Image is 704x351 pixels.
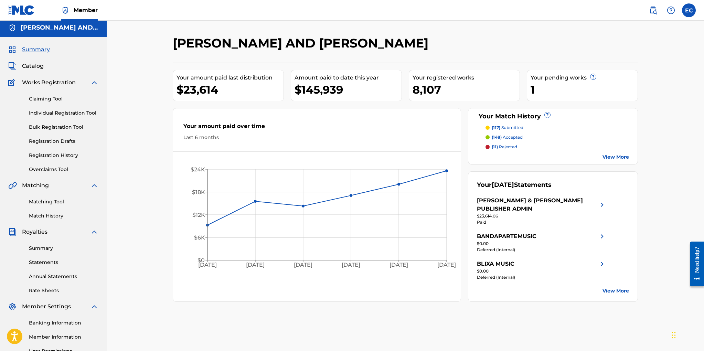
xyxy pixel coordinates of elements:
[8,228,17,236] img: Royalties
[183,122,450,134] div: Your amount paid over time
[8,78,17,87] img: Works Registration
[8,62,44,70] a: CatalogCatalog
[29,152,98,159] a: Registration History
[29,212,98,220] a: Match History
[649,6,657,14] img: search
[177,82,284,97] div: $23,614
[486,125,629,131] a: (117) submitted
[646,3,660,17] a: Public Search
[8,45,17,54] img: Summary
[295,74,402,82] div: Amount paid to date this year
[682,3,696,17] div: User Menu
[492,181,514,189] span: [DATE]
[29,319,98,327] a: Banking Information
[477,196,606,225] a: [PERSON_NAME] & [PERSON_NAME] PUBLISHER ADMINright chevron icon$23,614.06Paid
[29,198,98,205] a: Matching Tool
[8,302,17,311] img: Member Settings
[486,144,629,150] a: (11) rejected
[413,74,520,82] div: Your registered works
[90,228,98,236] img: expand
[29,95,98,103] a: Claiming Tool
[477,241,606,247] div: $0.00
[173,35,432,51] h2: [PERSON_NAME] AND [PERSON_NAME]
[672,325,676,345] div: Drag
[29,333,98,341] a: Member Information
[477,232,606,253] a: BANDAPARTEMUSICright chevron icon$0.00Deferred (Internal)
[177,74,284,82] div: Your amount paid last distribution
[685,236,704,292] iframe: Resource Center
[74,6,98,14] span: Member
[477,260,606,280] a: BLIXA MUSICright chevron icon$0.00Deferred (Internal)
[22,78,76,87] span: Works Registration
[477,180,552,190] div: Your Statements
[492,144,498,149] span: (11)
[598,232,606,241] img: right chevron icon
[664,3,678,17] div: Help
[198,257,205,264] tspan: $0
[8,181,17,190] img: Matching
[667,6,675,14] img: help
[670,318,704,351] iframe: Chat Widget
[183,134,450,141] div: Last 6 months
[29,287,98,294] a: Rate Sheets
[492,125,500,130] span: (117)
[598,196,606,213] img: right chevron icon
[486,134,629,140] a: (148) accepted
[29,124,98,131] a: Bulk Registration Tool
[492,134,523,140] p: accepted
[477,260,514,268] div: BLIXA MUSIC
[390,262,408,268] tspan: [DATE]
[531,82,638,97] div: 1
[531,74,638,82] div: Your pending works
[294,262,312,268] tspan: [DATE]
[492,144,517,150] p: rejected
[191,166,205,173] tspan: $24K
[8,24,17,32] img: Accounts
[61,6,70,14] img: Top Rightsholder
[8,62,17,70] img: Catalog
[29,259,98,266] a: Statements
[8,45,50,54] a: SummarySummary
[492,135,502,140] span: (148)
[602,153,629,161] a: View More
[477,112,629,121] div: Your Match History
[22,228,47,236] span: Royalties
[22,302,71,311] span: Member Settings
[477,268,606,274] div: $0.00
[477,274,606,280] div: Deferred (Internal)
[198,262,217,268] tspan: [DATE]
[438,262,456,268] tspan: [DATE]
[413,82,520,97] div: 8,107
[545,112,550,118] span: ?
[342,262,360,268] tspan: [DATE]
[477,219,606,225] div: Paid
[598,260,606,268] img: right chevron icon
[602,287,629,295] a: View More
[246,262,265,268] tspan: [DATE]
[477,196,598,213] div: [PERSON_NAME] & [PERSON_NAME] PUBLISHER ADMIN
[29,138,98,145] a: Registration Drafts
[90,78,98,87] img: expand
[8,5,35,15] img: MLC Logo
[192,212,205,218] tspan: $12K
[492,125,523,131] p: submitted
[29,245,98,252] a: Summary
[29,166,98,173] a: Overclaims Tool
[29,273,98,280] a: Annual Statements
[590,74,596,79] span: ?
[192,189,205,195] tspan: $18K
[90,302,98,311] img: expand
[90,181,98,190] img: expand
[29,109,98,117] a: Individual Registration Tool
[22,62,44,70] span: Catalog
[477,213,606,219] div: $23,614.06
[21,24,98,32] h5: COHEN AND COHEN
[22,181,49,190] span: Matching
[477,247,606,253] div: Deferred (Internal)
[295,82,402,97] div: $145,939
[22,45,50,54] span: Summary
[477,232,536,241] div: BANDAPARTEMUSIC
